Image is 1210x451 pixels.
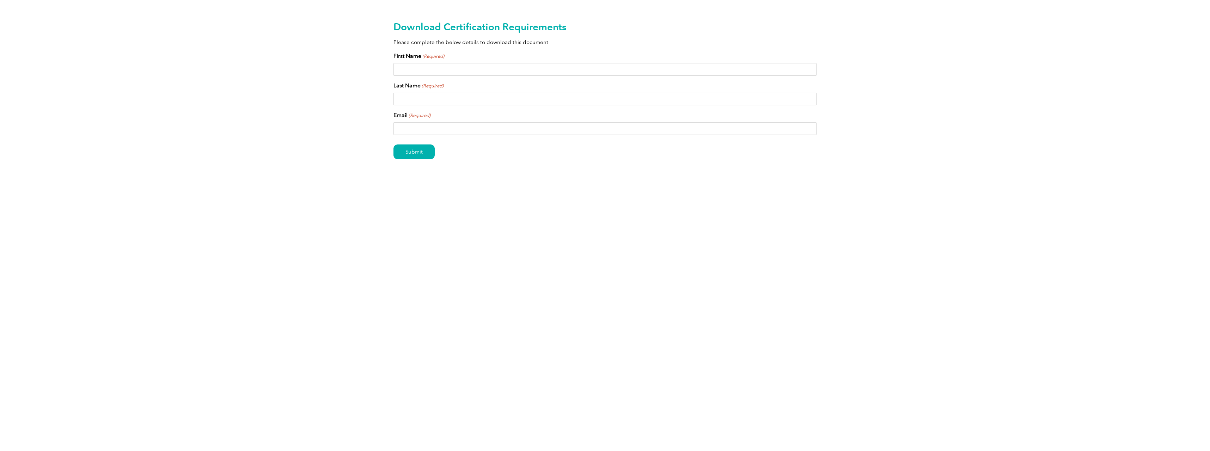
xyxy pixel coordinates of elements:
span: (Required) [422,53,445,60]
label: Last Name [393,81,444,90]
h2: Download Certification Requirements [393,21,817,32]
span: (Required) [421,82,444,89]
label: First Name [393,52,444,60]
label: Email [393,111,430,119]
span: (Required) [408,112,431,119]
p: Please complete the below details to download this document [393,38,817,46]
input: Submit [393,144,435,159]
